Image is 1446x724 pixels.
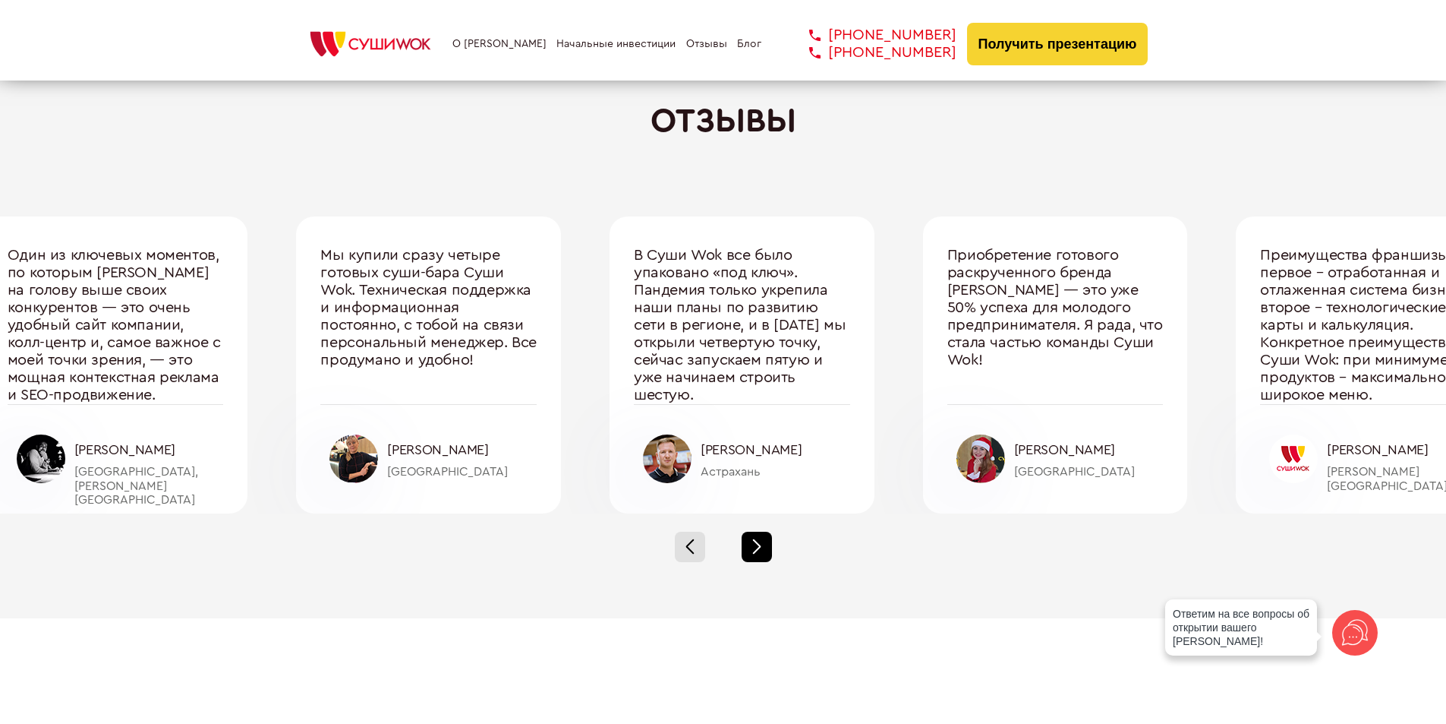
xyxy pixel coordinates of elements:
[1014,442,1164,458] div: [PERSON_NAME]
[556,38,676,50] a: Начальные инвестиции
[8,247,224,404] div: Один из ключевых моментов, по которым [PERSON_NAME] на голову выше своих конкурентов — это очень ...
[701,442,850,458] div: [PERSON_NAME]
[387,465,537,479] div: [GEOGRAPHIC_DATA]
[320,247,537,404] div: Мы купили сразу четыре готовых суши-бара Суши Wok. Техническая поддержка и информационная постоян...
[298,27,443,61] img: СУШИWOK
[74,442,224,458] div: [PERSON_NAME]
[947,247,1164,404] div: Приобретение готового раскрученного бренда [PERSON_NAME] — это уже 50% успеха для молодого предпр...
[1014,465,1164,479] div: [GEOGRAPHIC_DATA]
[452,38,547,50] a: О [PERSON_NAME]
[1165,599,1317,656] div: Ответим на все вопросы об открытии вашего [PERSON_NAME]!
[634,247,850,404] div: В Суши Wok все было упаковано «под ключ». Пандемия только укрепила наши планы по развитию сети в ...
[786,44,956,62] a: [PHONE_NUMBER]
[387,442,537,458] div: [PERSON_NAME]
[967,23,1148,65] button: Получить презентацию
[686,38,727,50] a: Отзывы
[74,465,224,507] div: [GEOGRAPHIC_DATA], [PERSON_NAME][GEOGRAPHIC_DATA]
[786,27,956,44] a: [PHONE_NUMBER]
[737,38,761,50] a: Блог
[701,465,850,479] div: Астрахань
